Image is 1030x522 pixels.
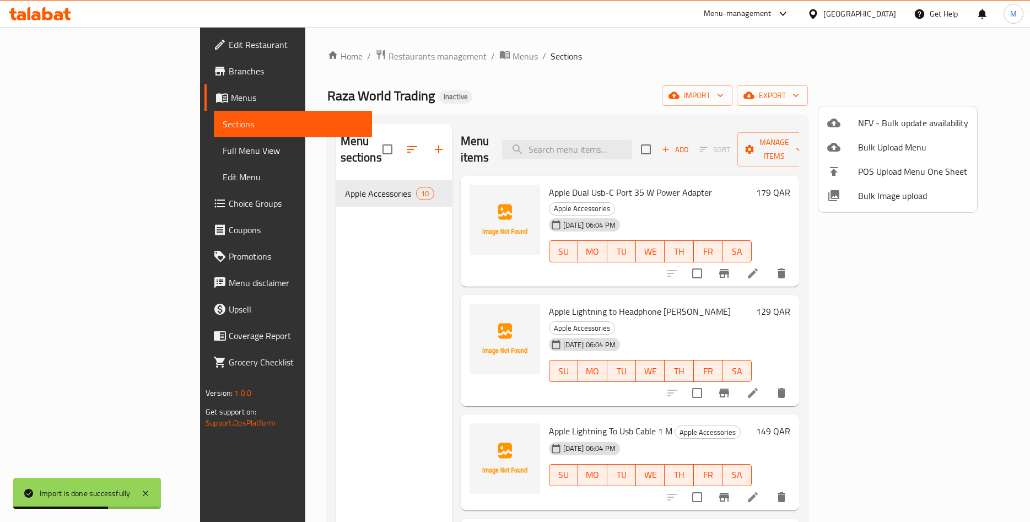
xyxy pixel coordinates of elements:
[818,135,977,159] li: Upload bulk menu
[40,487,130,499] div: Import is done successfully
[858,165,968,178] span: POS Upload Menu One Sheet
[858,116,968,130] span: NFV - Bulk update availability
[858,141,968,154] span: Bulk Upload Menu
[858,189,968,202] span: Bulk Image upload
